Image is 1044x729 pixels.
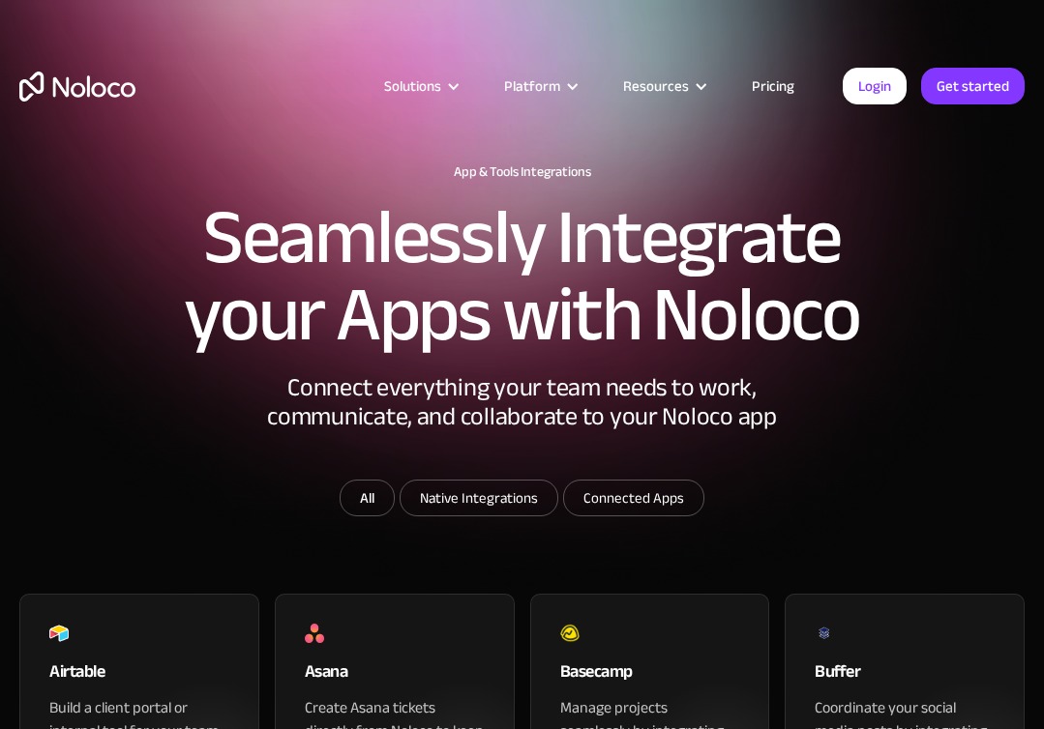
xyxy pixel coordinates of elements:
[384,73,441,99] div: Solutions
[921,68,1025,104] a: Get started
[728,73,819,99] a: Pricing
[504,73,560,99] div: Platform
[623,73,689,99] div: Resources
[305,657,485,696] div: Asana
[184,199,861,354] h2: Seamlessly Integrate your Apps with Noloco
[135,480,910,521] form: Email Form
[843,68,907,104] a: Login
[49,657,229,696] div: Airtable
[480,73,599,99] div: Platform
[599,73,728,99] div: Resources
[19,72,135,102] a: home
[360,73,480,99] div: Solutions
[560,657,740,696] div: Basecamp
[815,657,995,696] div: Buffer
[340,480,395,516] a: All
[232,373,813,480] div: Connect everything your team needs to work, communicate, and collaborate to your Noloco app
